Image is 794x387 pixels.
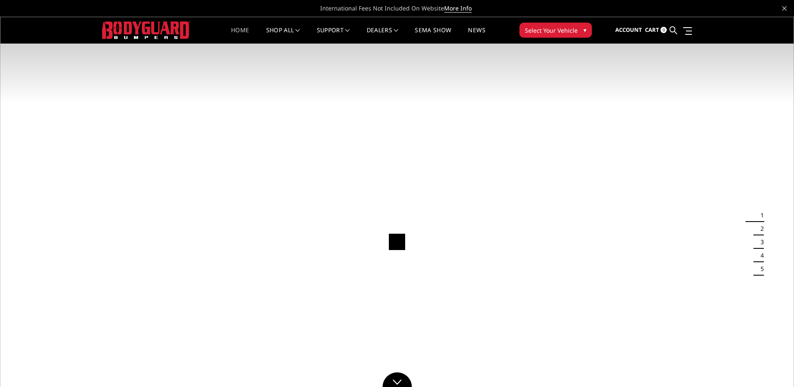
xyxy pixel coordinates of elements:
a: Home [231,27,249,44]
a: Dealers [367,27,398,44]
button: Select Your Vehicle [519,23,592,38]
button: 4 of 5 [755,249,764,262]
img: BODYGUARD BUMPERS [102,21,190,39]
a: Click to Down [383,372,412,387]
a: More Info [444,4,472,13]
a: Cart 0 [645,19,667,41]
a: SEMA Show [415,27,451,44]
a: Support [317,27,350,44]
button: 1 of 5 [755,209,764,222]
a: shop all [266,27,300,44]
button: 2 of 5 [755,222,764,235]
button: 3 of 5 [755,235,764,249]
a: News [468,27,485,44]
span: Cart [645,26,659,34]
span: 0 [660,27,667,33]
a: Account [615,19,642,41]
span: Account [615,26,642,34]
button: 5 of 5 [755,262,764,276]
span: Select Your Vehicle [525,26,578,35]
span: ▾ [583,26,586,34]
